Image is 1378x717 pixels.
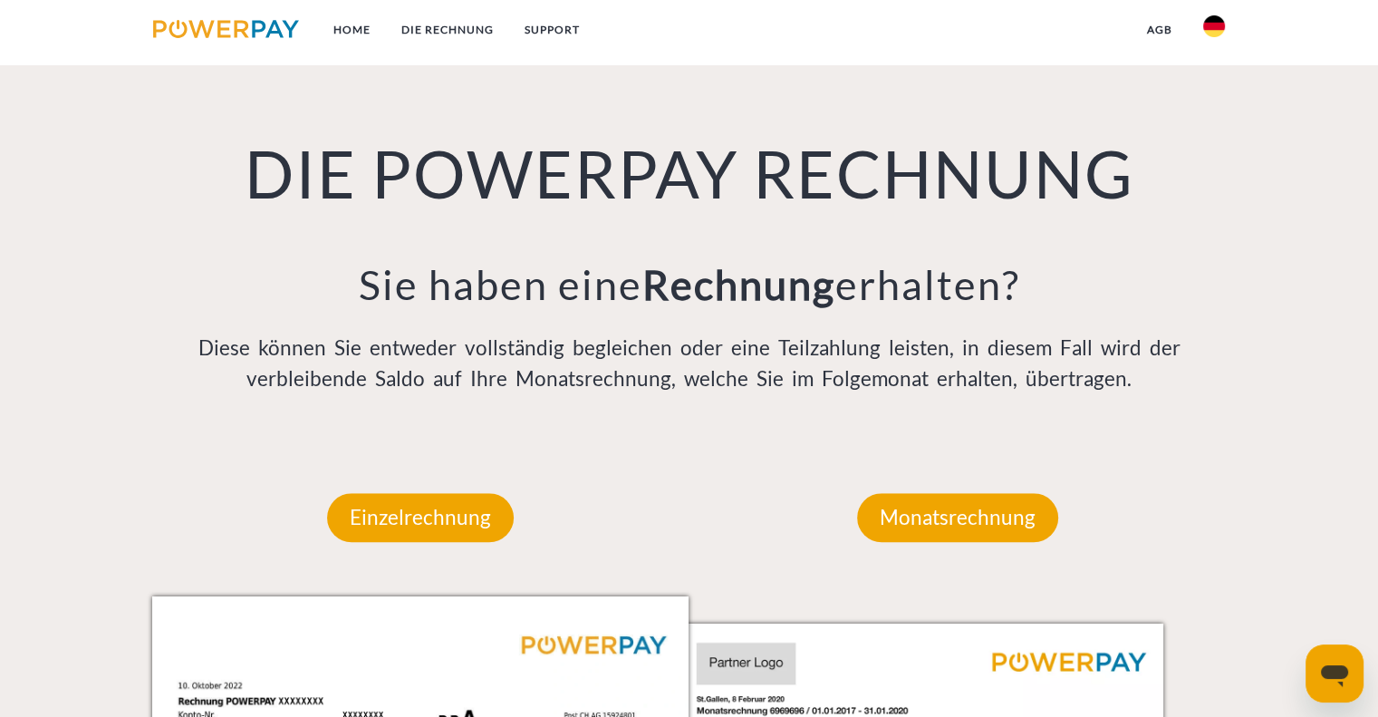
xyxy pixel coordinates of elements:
p: Einzelrechnung [327,493,514,542]
a: DIE RECHNUNG [386,14,509,46]
a: Home [318,14,386,46]
iframe: Schaltfläche zum Öffnen des Messaging-Fensters [1306,644,1364,702]
a: agb [1132,14,1188,46]
a: SUPPORT [509,14,595,46]
img: de [1203,15,1225,37]
h3: Sie haben eine erhalten? [152,259,1226,310]
p: Diese können Sie entweder vollständig begleichen oder eine Teilzahlung leisten, in diesem Fall wi... [152,333,1226,394]
p: Monatsrechnung [857,493,1058,542]
h1: DIE POWERPAY RECHNUNG [152,132,1226,214]
img: logo-powerpay.svg [153,20,299,38]
b: Rechnung [641,260,834,309]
